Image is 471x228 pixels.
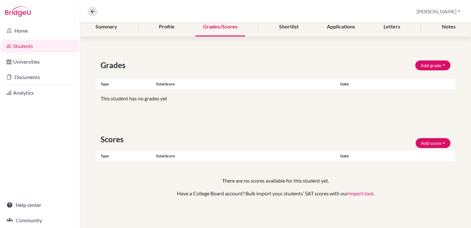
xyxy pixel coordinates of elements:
[376,18,408,36] div: Letters
[416,138,450,148] button: Add score
[271,18,306,36] div: Shortlist
[1,24,78,37] a: Home
[101,95,450,102] p: This student has no grades yet
[101,134,126,145] span: Scores
[116,177,435,185] p: There are no scores available for this student yet.
[156,81,335,87] div: Total score
[335,153,395,159] div: Date
[96,153,156,159] div: Type
[156,153,335,159] div: Total score
[151,18,182,36] div: Profile
[5,6,31,17] img: Bridge-U
[415,60,450,70] button: Add grade
[1,199,78,211] a: Help center
[1,40,78,52] a: Students
[195,18,245,36] div: Grades/Scores
[101,59,128,71] span: Grades
[1,71,78,83] a: Documents
[335,81,426,87] div: Date
[319,18,363,36] div: Applications
[348,190,373,196] a: import tool
[88,18,125,36] div: Summary
[96,81,156,87] div: Type
[116,190,435,197] p: Have a College Board account? Bulk import your students’ SAT scores with our .
[1,55,78,68] a: Universities
[414,5,463,18] button: [PERSON_NAME]
[434,18,463,36] div: Notes
[1,214,78,227] a: Community
[1,86,78,99] a: Analytics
